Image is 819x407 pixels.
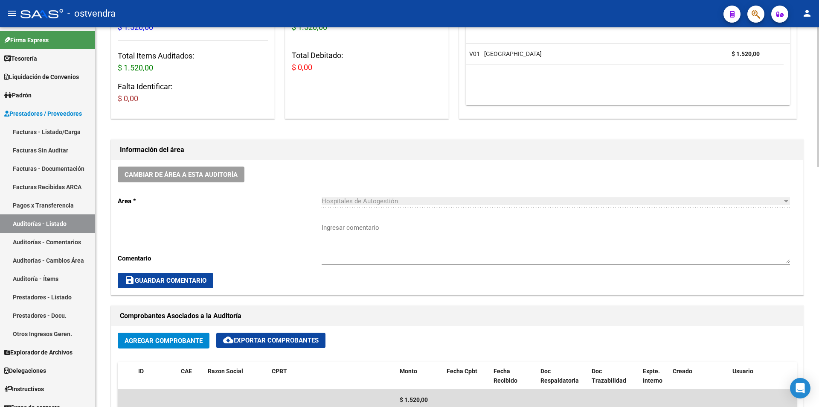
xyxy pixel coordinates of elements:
[732,50,760,57] strong: $ 1.520,00
[322,197,398,205] span: Hospitales de Autogestión
[643,368,662,384] span: Expte. Interno
[292,63,312,72] span: $ 0,00
[208,368,243,375] span: Razon Social
[118,273,213,288] button: Guardar Comentario
[490,362,537,390] datatable-header-cell: Fecha Recibido
[592,368,626,384] span: Doc Trazabilidad
[7,8,17,18] mat-icon: menu
[400,396,428,403] span: $ 1.520,00
[118,94,138,103] span: $ 0,00
[396,362,443,390] datatable-header-cell: Monto
[802,8,812,18] mat-icon: person
[4,109,82,118] span: Prestadores / Proveedores
[135,362,177,390] datatable-header-cell: ID
[216,333,325,348] button: Exportar Comprobantes
[4,348,73,357] span: Explorador de Archivos
[272,368,287,375] span: CPBT
[177,362,204,390] datatable-header-cell: CAE
[4,366,46,375] span: Delegaciones
[181,368,192,375] span: CAE
[204,362,268,390] datatable-header-cell: Razon Social
[223,335,233,345] mat-icon: cloud_download
[125,275,135,285] mat-icon: save
[125,171,238,179] span: Cambiar de área a esta auditoría
[125,277,206,284] span: Guardar Comentario
[292,50,442,73] h3: Total Debitado:
[4,72,79,82] span: Liquidación de Convenios
[118,81,268,105] h3: Falta Identificar:
[540,368,579,384] span: Doc Respaldatoria
[639,362,669,390] datatable-header-cell: Expte. Interno
[400,368,417,375] span: Monto
[447,368,477,375] span: Fecha Cpbt
[120,143,795,157] h1: Información del área
[120,309,795,323] h1: Comprobantes Asociados a la Auditoría
[537,362,588,390] datatable-header-cell: Doc Respaldatoria
[138,368,144,375] span: ID
[67,4,116,23] span: - ostvendra
[469,50,542,57] span: V01 - [GEOGRAPHIC_DATA]
[118,333,209,348] button: Agregar Comprobante
[4,384,44,394] span: Instructivos
[4,91,32,100] span: Padrón
[223,337,319,344] span: Exportar Comprobantes
[118,167,244,182] button: Cambiar de área a esta auditoría
[268,362,396,390] datatable-header-cell: CPBT
[125,337,203,345] span: Agregar Comprobante
[494,368,517,384] span: Fecha Recibido
[118,50,268,74] h3: Total Items Auditados:
[588,362,639,390] datatable-header-cell: Doc Trazabilidad
[669,362,729,390] datatable-header-cell: Creado
[118,196,322,206] p: Area *
[443,362,490,390] datatable-header-cell: Fecha Cpbt
[4,35,49,45] span: Firma Express
[118,254,322,263] p: Comentario
[118,63,153,72] span: $ 1.520,00
[732,368,753,375] span: Usuario
[4,54,37,63] span: Tesorería
[673,368,692,375] span: Creado
[790,378,810,398] div: Open Intercom Messenger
